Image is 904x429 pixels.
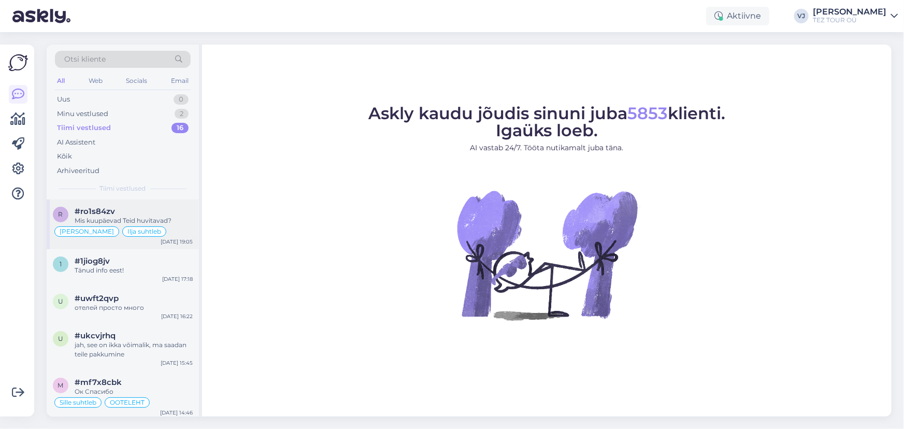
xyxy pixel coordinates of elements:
[813,8,898,24] a: [PERSON_NAME]TEZ TOUR OÜ
[55,74,67,88] div: All
[64,54,106,65] span: Otsi kliente
[75,303,193,312] div: отелей просто много
[75,294,119,303] span: #uwft2qvp
[75,266,193,275] div: Tänud info eest!
[171,123,189,133] div: 16
[75,387,193,396] div: Ок Спасибо
[162,275,193,283] div: [DATE] 17:18
[58,381,64,389] span: m
[59,210,63,218] span: r
[127,228,161,235] span: Ilja suhtleb
[160,409,193,417] div: [DATE] 14:46
[454,162,640,348] img: No Chat active
[60,228,114,235] span: [PERSON_NAME]
[60,399,96,406] span: Sille suhtleb
[60,260,62,268] span: 1
[57,137,95,148] div: AI Assistent
[75,378,122,387] span: #mf7x8cbk
[58,335,63,342] span: u
[57,94,70,105] div: Uus
[368,103,725,140] span: Askly kaudu jõudis sinuni juba klienti. Igaüks loeb.
[124,74,149,88] div: Socials
[174,94,189,105] div: 0
[813,8,886,16] div: [PERSON_NAME]
[627,103,668,123] span: 5853
[110,399,145,406] span: OOTELEHT
[75,207,115,216] span: #ro1s84zv
[58,297,63,305] span: u
[175,109,189,119] div: 2
[161,359,193,367] div: [DATE] 15:45
[75,331,116,340] span: #ukcvjrhq
[169,74,191,88] div: Email
[75,340,193,359] div: jah, see on ikka võimalik, ma saadan teile pakkumine
[368,142,725,153] p: AI vastab 24/7. Tööta nutikamalt juba täna.
[57,151,72,162] div: Kõik
[706,7,769,25] div: Aktiivne
[161,312,193,320] div: [DATE] 16:22
[8,53,28,73] img: Askly Logo
[75,216,193,225] div: Mis kuupäevad Teid huvitavad?
[75,256,110,266] span: #1jiog8jv
[57,166,99,176] div: Arhiveeritud
[57,109,108,119] div: Minu vestlused
[100,184,146,193] span: Tiimi vestlused
[161,238,193,246] div: [DATE] 19:05
[813,16,886,24] div: TEZ TOUR OÜ
[87,74,105,88] div: Web
[57,123,111,133] div: Tiimi vestlused
[794,9,809,23] div: VJ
